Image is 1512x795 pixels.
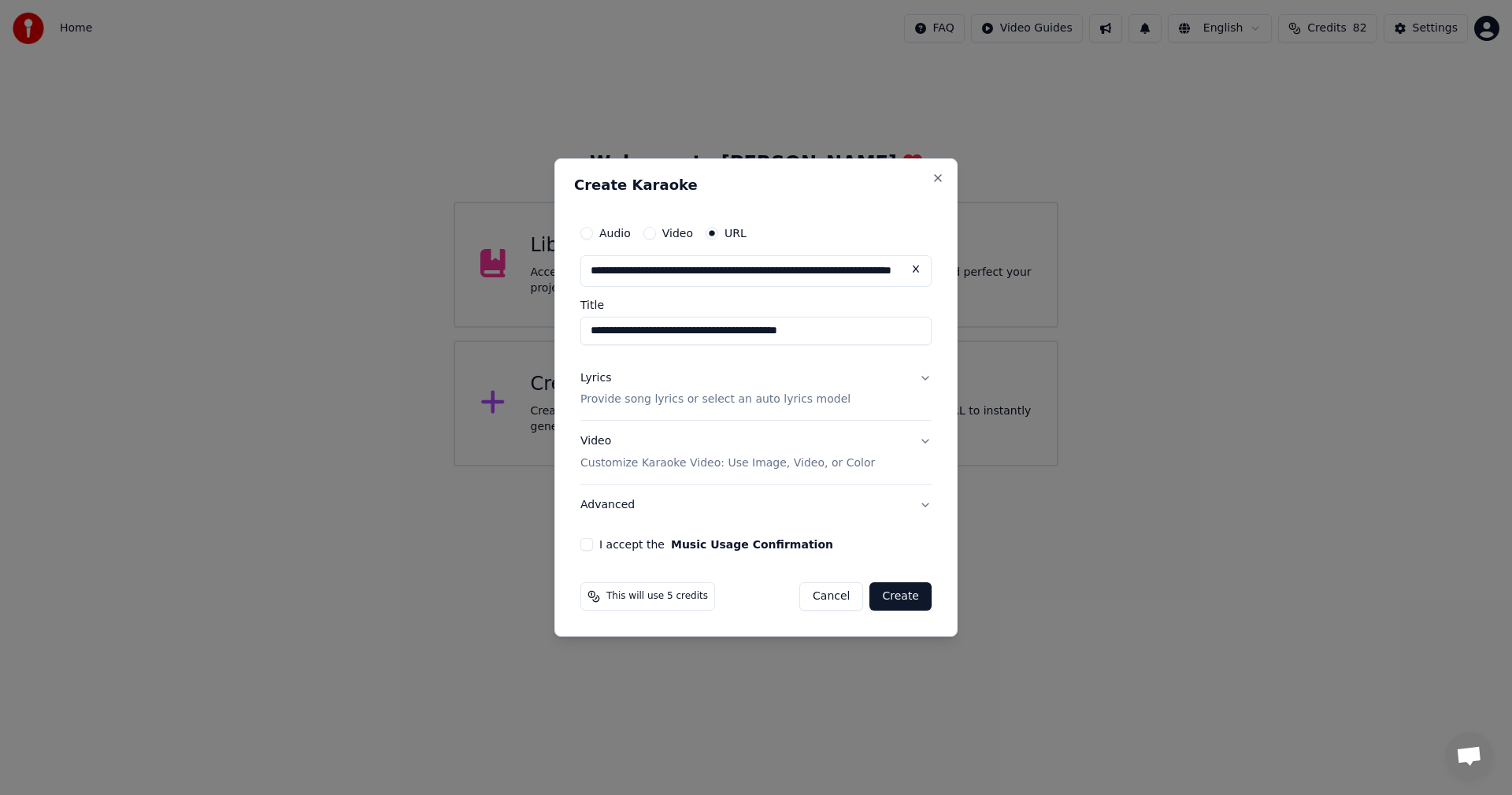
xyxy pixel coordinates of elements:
p: Provide song lyrics or select an auto lyrics model [580,392,850,408]
div: Lyrics [580,370,611,386]
span: This will use 5 credits [606,590,708,603]
label: URL [724,228,747,239]
label: Audio [599,228,631,239]
button: LyricsProvide song lyrics or select an auto lyrics model [580,358,932,421]
div: Video [580,434,875,472]
p: Customize Karaoke Video: Use Image, Video, or Color [580,455,875,471]
button: Create [869,582,932,611]
label: Title [580,299,932,310]
button: Advanced [580,485,932,526]
button: I accept the [671,539,833,550]
button: Cancel [799,582,863,611]
label: Video [662,228,693,239]
h2: Create Karaoke [574,178,938,192]
label: I accept the [599,539,833,550]
button: VideoCustomize Karaoke Video: Use Image, Video, or Color [580,422,932,485]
